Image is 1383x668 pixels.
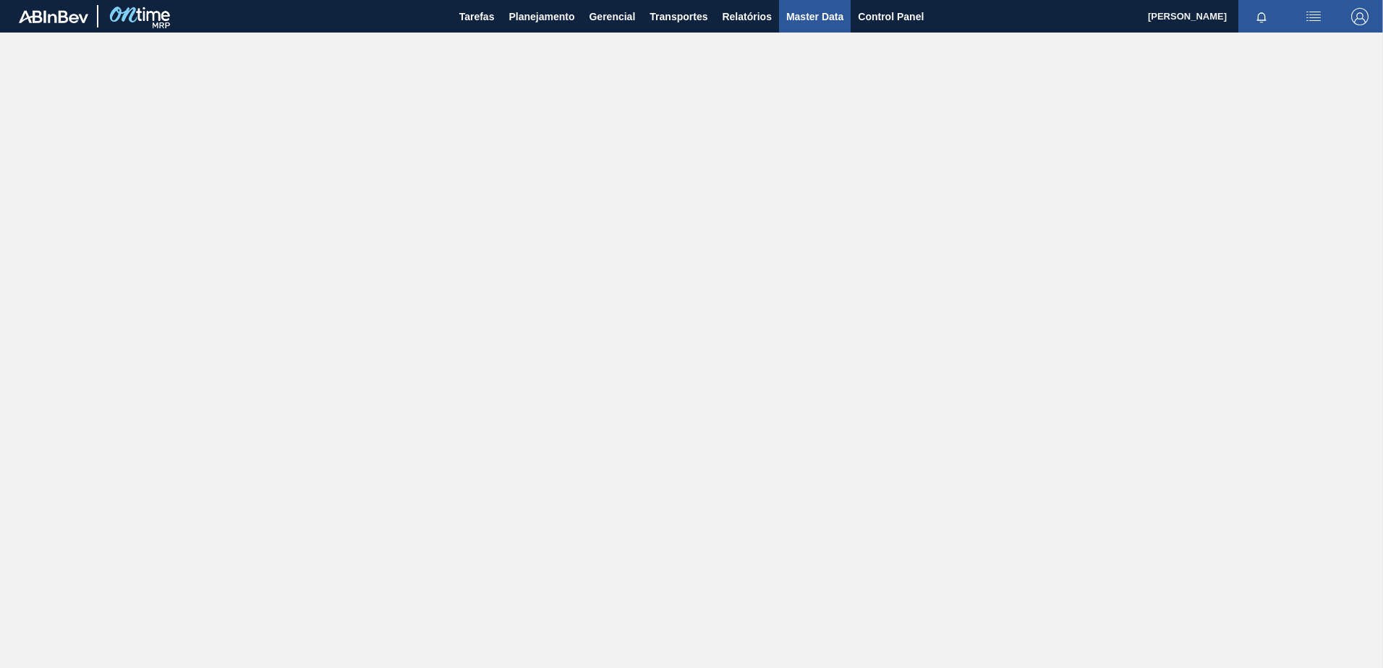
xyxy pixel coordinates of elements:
[1238,7,1285,27] button: Notificações
[650,8,707,25] span: Transportes
[858,8,924,25] span: Control Panel
[722,8,771,25] span: Relatórios
[459,8,495,25] span: Tarefas
[1305,8,1322,25] img: userActions
[508,8,574,25] span: Planejamento
[19,10,88,23] img: TNhmsLtSVTkK8tSr43FrP2fwEKptu5GPRR3wAAAABJRU5ErkJggg==
[1351,8,1369,25] img: Logout
[786,8,843,25] span: Master Data
[589,8,635,25] span: Gerencial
